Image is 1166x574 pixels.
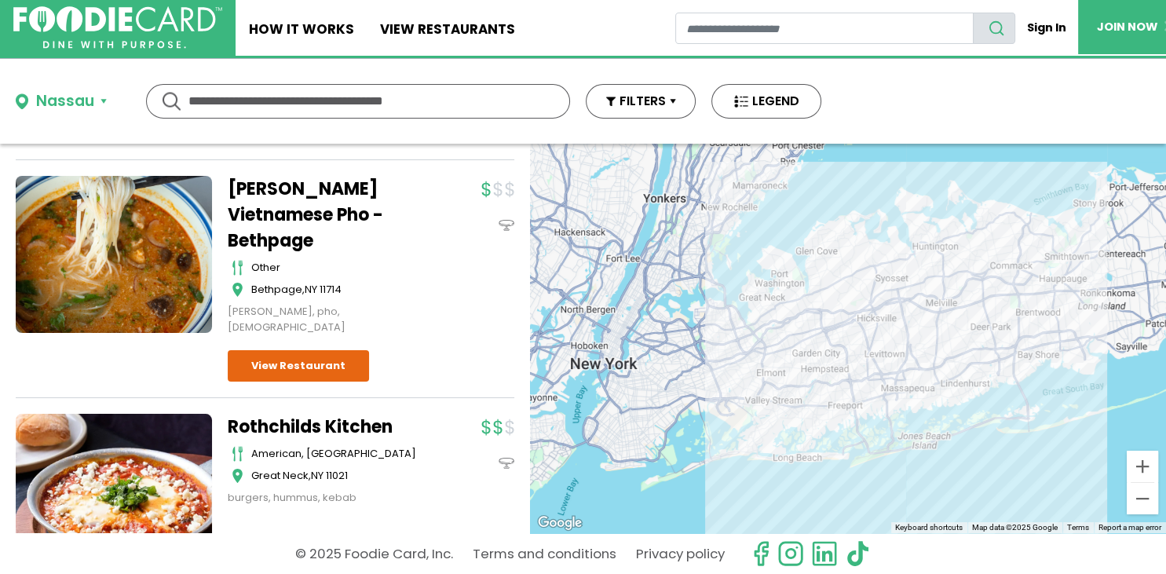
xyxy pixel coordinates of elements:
[636,540,725,568] a: Privacy policy
[251,282,424,298] div: ,
[232,282,243,298] img: map_icon.svg
[1127,451,1158,482] button: Zoom in
[534,513,586,533] img: Google
[251,468,309,483] span: Great Neck
[228,414,424,440] a: Rothchilds Kitchen
[1015,13,1077,43] a: Sign In
[473,540,616,568] a: Terms and conditions
[36,90,94,113] div: Nassau
[973,13,1015,44] button: search
[326,468,348,483] span: 11021
[228,176,424,254] a: [PERSON_NAME] Vietnamese Pho - Bethpage
[13,6,222,49] img: FoodieCard; Eat, Drink, Save, Donate
[228,490,424,506] div: burgers, hummus, kebab
[586,84,696,119] button: FILTERS
[1127,483,1158,514] button: Zoom out
[228,350,369,382] a: View Restaurant
[1098,523,1161,532] a: Report a map error
[320,282,342,297] span: 11714
[845,540,872,567] img: tiktok.svg
[232,260,243,276] img: cutlery_icon.svg
[811,540,838,567] img: linkedin.svg
[295,540,453,568] p: © 2025 Foodie Card, Inc.
[711,84,821,119] button: LEGEND
[305,282,317,297] span: NY
[675,13,974,44] input: restaurant search
[232,468,243,484] img: map_icon.svg
[251,282,302,297] span: Bethpage
[499,218,514,233] img: dinein_icon.svg
[16,90,107,113] button: Nassau
[228,304,424,335] div: [PERSON_NAME], pho, [DEMOGRAPHIC_DATA]
[1067,523,1089,532] a: Terms
[311,468,323,483] span: NY
[251,260,424,276] div: other
[747,540,774,567] svg: check us out on facebook
[895,522,963,533] button: Keyboard shortcuts
[499,455,514,471] img: dinein_icon.svg
[534,513,586,533] a: Open this area in Google Maps (opens a new window)
[232,446,243,462] img: cutlery_icon.svg
[972,523,1058,532] span: Map data ©2025 Google
[251,446,424,462] div: american, [GEOGRAPHIC_DATA]
[251,468,424,484] div: ,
